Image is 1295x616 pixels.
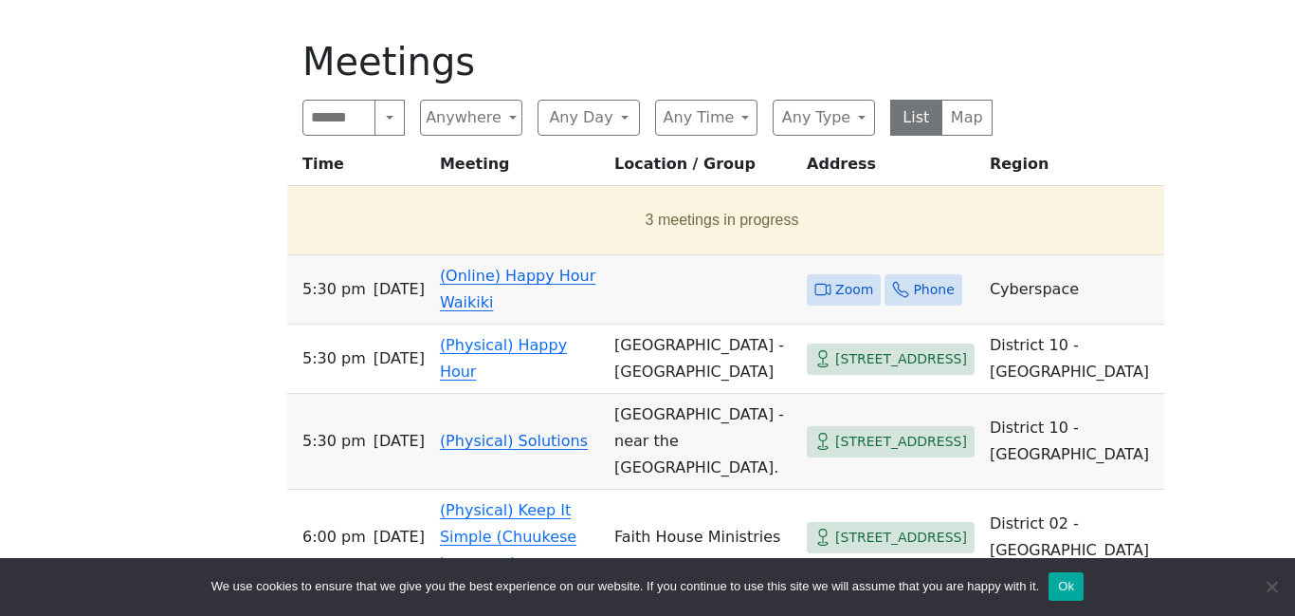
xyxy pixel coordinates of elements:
[440,267,595,311] a: (Online) Happy Hour Waikiki
[302,39,993,84] h1: Meetings
[982,490,1164,586] td: District 02 - [GEOGRAPHIC_DATA]
[302,524,366,551] span: 6:00 PM
[295,194,1149,247] button: 3 meetings in progress
[420,100,522,136] button: Anywhere
[890,100,942,136] button: List
[440,336,567,381] a: (Physical) Happy Hour
[302,428,366,455] span: 5:30 PM
[302,345,366,372] span: 5:30 PM
[835,347,967,371] span: [STREET_ADDRESS]
[655,100,757,136] button: Any Time
[374,100,405,136] button: Search
[287,151,432,186] th: Time
[1049,572,1084,601] button: Ok
[913,278,954,302] span: Phone
[432,151,607,186] th: Meeting
[374,428,425,455] span: [DATE]
[607,490,799,586] td: Faith House Ministries
[773,100,875,136] button: Any Type
[835,526,967,550] span: [STREET_ADDRESS]
[374,276,425,303] span: [DATE]
[835,278,873,302] span: Zoom
[538,100,640,136] button: Any Day
[607,151,799,186] th: Location / Group
[440,501,576,572] a: (Physical) Keep It Simple (Chuukese language)
[982,255,1164,325] td: Cyberspace
[302,100,375,136] input: Search
[982,325,1164,394] td: District 10 - [GEOGRAPHIC_DATA]
[835,430,967,454] span: [STREET_ADDRESS]
[374,524,425,551] span: [DATE]
[799,151,982,186] th: Address
[982,151,1164,186] th: Region
[440,432,588,450] a: (Physical) Solutions
[607,394,799,490] td: [GEOGRAPHIC_DATA] - near the [GEOGRAPHIC_DATA].
[1262,577,1281,596] span: No
[607,325,799,394] td: [GEOGRAPHIC_DATA] - [GEOGRAPHIC_DATA]
[374,345,425,372] span: [DATE]
[982,394,1164,490] td: District 10 - [GEOGRAPHIC_DATA]
[941,100,994,136] button: Map
[302,276,366,303] span: 5:30 PM
[211,577,1039,596] span: We use cookies to ensure that we give you the best experience on our website. If you continue to ...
